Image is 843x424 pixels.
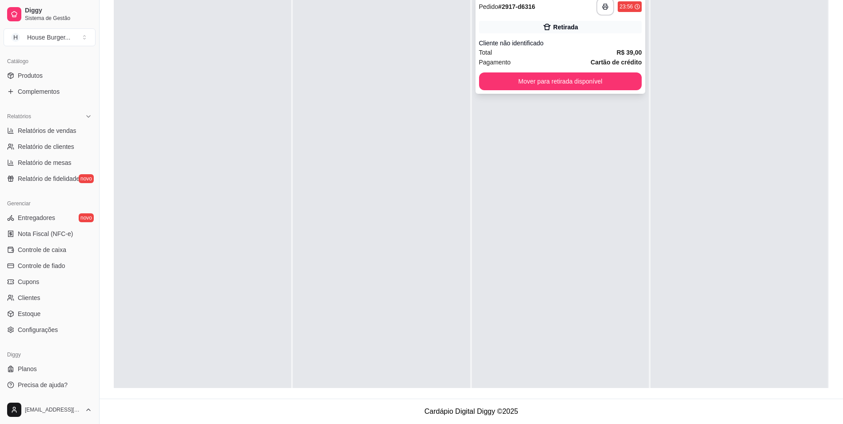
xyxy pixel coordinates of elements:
[18,142,74,151] span: Relatório de clientes
[553,23,578,32] div: Retirada
[100,399,843,424] footer: Cardápio Digital Diggy © 2025
[4,196,96,211] div: Gerenciar
[4,124,96,138] a: Relatórios de vendas
[4,172,96,186] a: Relatório de fidelidadenovo
[18,245,66,254] span: Controle de caixa
[4,362,96,376] a: Planos
[18,174,80,183] span: Relatório de fidelidade
[18,325,58,334] span: Configurações
[18,213,55,222] span: Entregadores
[4,307,96,321] a: Estoque
[25,15,92,22] span: Sistema de Gestão
[4,140,96,154] a: Relatório de clientes
[4,323,96,337] a: Configurações
[4,84,96,99] a: Complementos
[591,59,642,66] strong: Cartão de crédito
[479,3,499,10] span: Pedido
[18,277,39,286] span: Cupons
[18,87,60,96] span: Complementos
[18,380,68,389] span: Precisa de ajuda?
[11,33,20,42] span: H
[7,113,31,120] span: Relatórios
[18,158,72,167] span: Relatório de mesas
[25,406,81,413] span: [EMAIL_ADDRESS][DOMAIN_NAME]
[4,68,96,83] a: Produtos
[498,3,535,10] strong: # 2917-d6316
[25,7,92,15] span: Diggy
[18,261,65,270] span: Controle de fiado
[18,71,43,80] span: Produtos
[4,211,96,225] a: Entregadoresnovo
[4,259,96,273] a: Controle de fiado
[4,378,96,392] a: Precisa de ajuda?
[4,348,96,362] div: Diggy
[619,3,633,10] div: 23:56
[479,39,642,48] div: Cliente não identificado
[4,28,96,46] button: Select a team
[4,275,96,289] a: Cupons
[479,72,642,90] button: Mover para retirada disponível
[18,364,37,373] span: Planos
[4,227,96,241] a: Nota Fiscal (NFC-e)
[18,126,76,135] span: Relatórios de vendas
[4,399,96,420] button: [EMAIL_ADDRESS][DOMAIN_NAME]
[616,49,642,56] strong: R$ 39,00
[4,4,96,25] a: DiggySistema de Gestão
[4,291,96,305] a: Clientes
[18,309,40,318] span: Estoque
[4,156,96,170] a: Relatório de mesas
[18,293,40,302] span: Clientes
[4,54,96,68] div: Catálogo
[479,48,492,57] span: Total
[479,57,511,67] span: Pagamento
[18,229,73,238] span: Nota Fiscal (NFC-e)
[27,33,70,42] div: House Burger ...
[4,243,96,257] a: Controle de caixa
